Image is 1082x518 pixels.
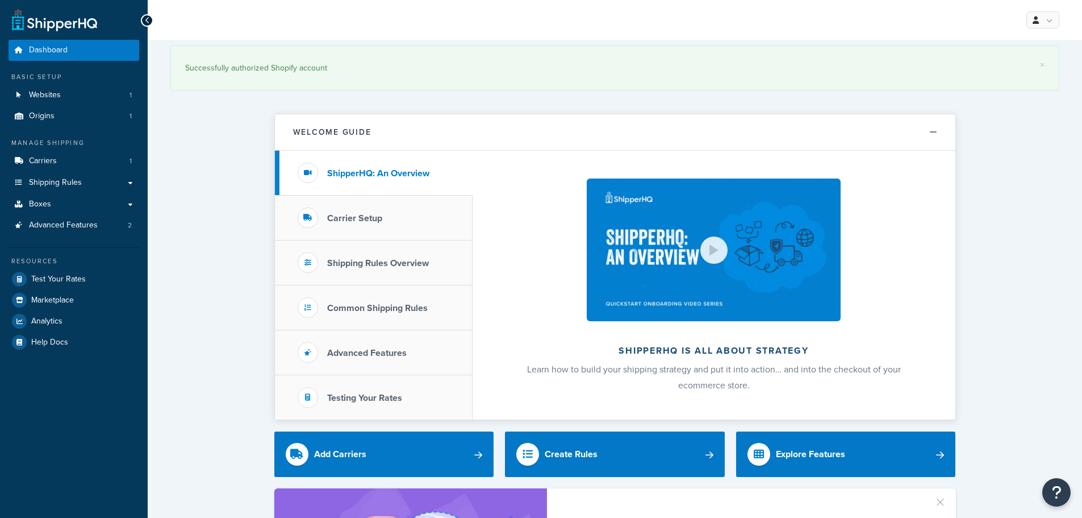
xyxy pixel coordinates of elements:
[129,90,132,100] span: 1
[29,178,82,188] span: Shipping Rules
[29,200,51,209] span: Boxes
[31,338,68,347] span: Help Docs
[327,168,429,179] h3: ShipperHQ: An Overview
[327,303,428,313] h3: Common Shipping Rules
[293,128,371,136] h2: Welcome Guide
[9,215,139,236] li: Advanced Features
[9,151,139,172] li: Carriers
[29,156,57,166] span: Carriers
[527,363,901,392] span: Learn how to build your shipping strategy and put it into action… and into the checkout of your e...
[736,432,956,477] a: Explore Features
[9,269,139,289] a: Test Your Rates
[9,72,139,82] div: Basic Setup
[9,311,139,331] a: Analytics
[587,179,840,321] img: ShipperHQ is all about strategy
[9,215,139,236] a: Advanced Features2
[129,156,132,166] span: 1
[31,275,86,284] span: Test Your Rates
[327,213,382,223] h3: Carrier Setup
[185,60,1045,76] div: Successfully authorized Shopify account
[29,45,68,55] span: Dashboard
[1042,478,1071,507] button: Open Resource Center
[9,85,139,106] a: Websites1
[776,446,845,462] div: Explore Features
[9,138,139,148] div: Manage Shipping
[9,194,139,215] a: Boxes
[274,432,494,477] a: Add Carriers
[31,317,62,326] span: Analytics
[129,111,132,121] span: 1
[275,114,955,151] button: Welcome Guide
[327,258,429,268] h3: Shipping Rules Overview
[29,90,61,100] span: Websites
[327,348,407,358] h3: Advanced Features
[505,432,725,477] a: Create Rules
[9,290,139,310] a: Marketplace
[545,446,598,462] div: Create Rules
[314,446,366,462] div: Add Carriers
[31,296,74,305] span: Marketplace
[29,111,55,121] span: Origins
[9,106,139,127] li: Origins
[9,151,139,172] a: Carriers1
[9,40,139,61] a: Dashboard
[9,106,139,127] a: Origins1
[9,256,139,266] div: Resources
[327,393,402,403] h3: Testing Your Rates
[503,346,925,356] h2: ShipperHQ is all about strategy
[29,221,98,230] span: Advanced Features
[9,85,139,106] li: Websites
[128,221,132,230] span: 2
[1040,60,1045,69] a: ×
[9,172,139,193] a: Shipping Rules
[9,332,139,353] a: Help Docs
